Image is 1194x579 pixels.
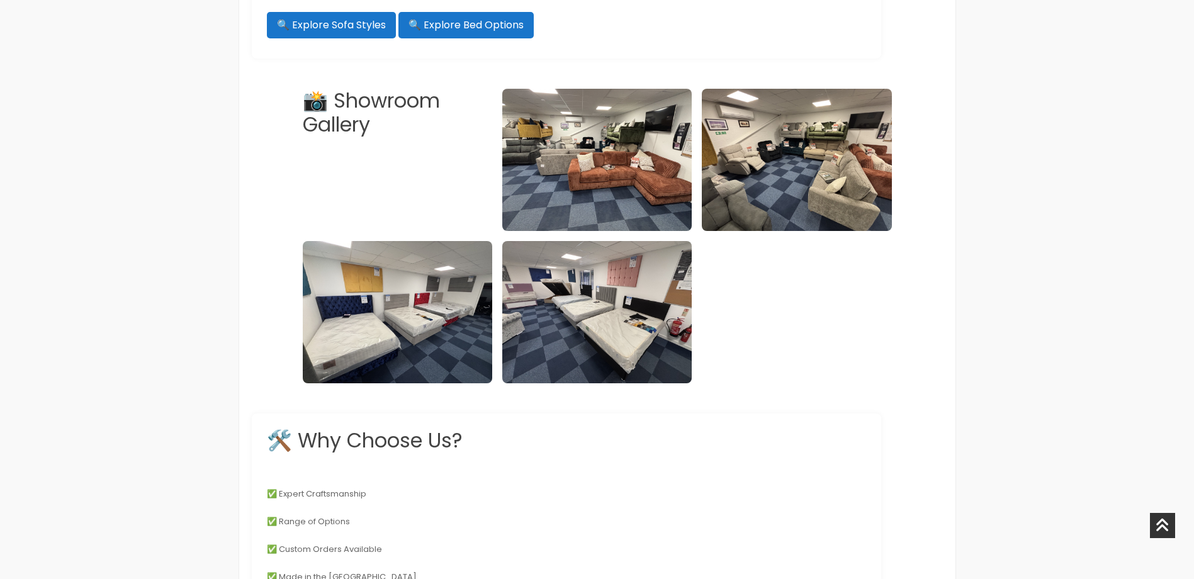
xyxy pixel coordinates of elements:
[267,429,866,453] h2: 🛠️ Why Choose Us?
[702,89,891,231] img: Sofa 2
[267,485,866,503] p: ✅ Expert Craftsmanship
[303,241,492,383] img: Sofa 3
[502,89,692,231] img: Sofa 1
[267,513,866,531] p: ✅ Range of Options
[303,89,492,226] h2: 📸 Showroom Gallery
[398,12,534,38] a: 🔍 Explore Bed Options
[267,12,396,38] a: 🔍 Explore Sofa Styles
[267,541,866,558] p: ✅ Custom Orders Available
[502,241,692,383] img: Sofa 4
